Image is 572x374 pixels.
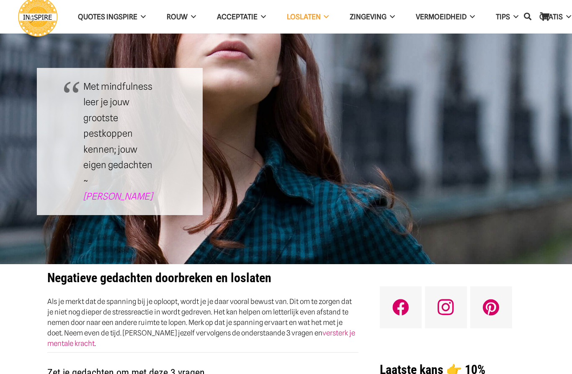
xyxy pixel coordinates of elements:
span: Zingeving Menu [386,6,395,27]
span: Acceptatie [217,13,258,21]
a: VERMOEIDHEIDVERMOEIDHEID Menu [405,6,485,28]
span: GRATIS [539,13,563,21]
span: ROUW Menu [188,6,196,27]
span: QUOTES INGSPIRE [78,13,137,21]
a: ZingevingZingeving Menu [339,6,405,28]
a: AcceptatieAcceptatie Menu [206,6,276,28]
strong: Negatieve gedachten doorbreken en loslaten [47,270,271,285]
a: ROUWROUW Menu [156,6,206,28]
span: Loslaten [287,13,321,21]
span: QUOTES INGSPIRE Menu [137,6,146,27]
a: Facebook [380,286,422,328]
a: [PERSON_NAME] [83,191,152,202]
a: Instagram [425,286,467,328]
a: Zoeken [519,7,536,27]
p: Als je merkt dat de spanning bij je oploopt, wordt je je daar vooral bewust van. Dit om te zorgen... [47,296,358,349]
span: TIPS Menu [510,6,518,27]
span: VERMOEIDHEID [416,13,466,21]
span: Loslaten Menu [321,6,329,27]
a: Pinterest [470,286,512,328]
a: LoslatenLoslaten Menu [276,6,340,28]
span: Acceptatie Menu [258,6,266,27]
a: versterk je mentale kracht [47,329,355,348]
span: ROUW [167,13,188,21]
span: Zingeving [350,13,386,21]
a: QUOTES INGSPIREQUOTES INGSPIRE Menu [67,6,156,28]
span: GRATIS Menu [563,6,571,27]
p: Met mindfulness leer je jouw grootste pestkoppen kennen; jouw eigen gedachten ~ [83,79,156,205]
a: TIPSTIPS Menu [485,6,529,28]
span: VERMOEIDHEID Menu [466,6,475,27]
span: TIPS [496,13,510,21]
